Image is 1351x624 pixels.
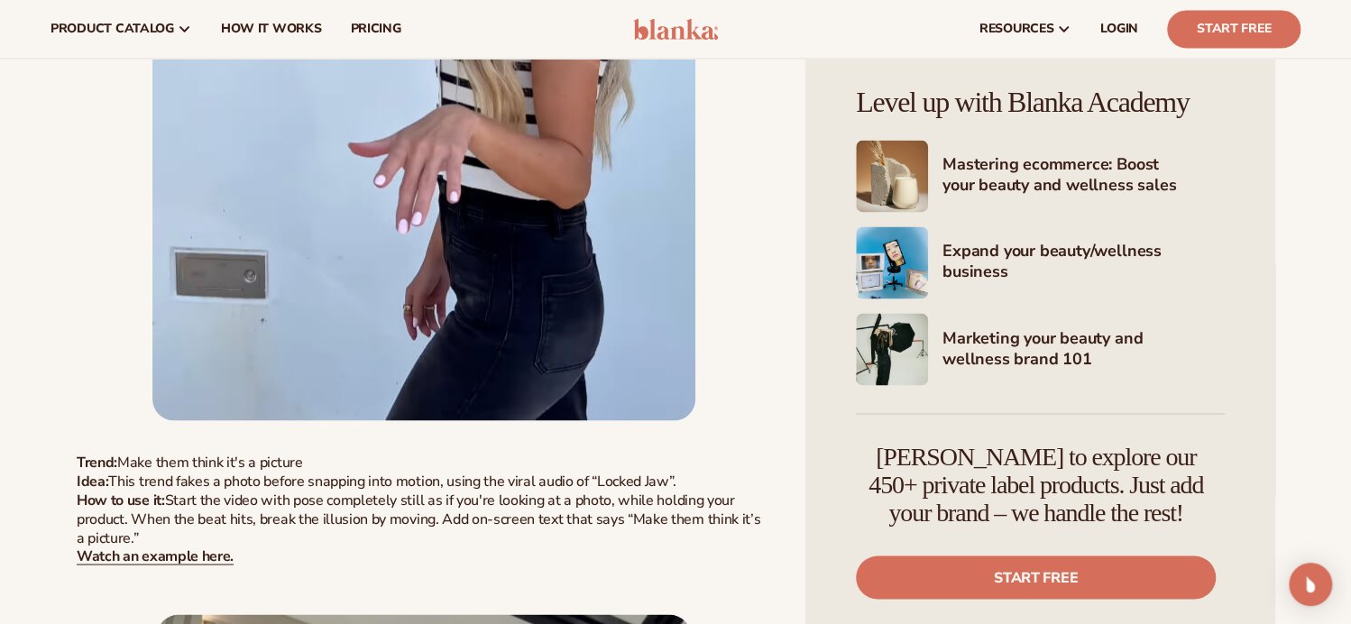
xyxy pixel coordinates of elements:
[51,22,174,36] span: product catalog
[1100,22,1138,36] span: LOGIN
[979,22,1053,36] span: resources
[856,140,928,212] img: Shopify Image 8
[942,241,1225,285] h4: Expand your beauty/wellness business
[221,22,322,36] span: How It Works
[856,87,1225,118] h4: Level up with Blanka Academy
[856,226,1225,298] a: Shopify Image 9 Expand your beauty/wellness business
[942,154,1225,198] h4: Mastering ecommerce: Boost your beauty and wellness sales
[77,546,234,566] a: Watch an example here.
[942,327,1225,372] h4: Marketing your beauty and wellness brand 101
[77,490,165,509] strong: How to use it:
[633,18,719,40] img: logo
[77,452,117,472] strong: Trend:
[856,555,1216,599] a: Start free
[1289,563,1332,606] div: Open Intercom Messenger
[77,471,108,491] span: Idea:
[856,140,1225,212] a: Shopify Image 8 Mastering ecommerce: Boost your beauty and wellness sales
[1167,10,1300,48] a: Start Free
[856,313,928,385] img: Shopify Image 10
[77,435,770,585] p: Make them think it's a picture This trend fakes a photo before snapping into motion, using the vi...
[856,313,1225,385] a: Shopify Image 10 Marketing your beauty and wellness brand 101
[350,22,400,36] span: pricing
[856,226,928,298] img: Shopify Image 9
[856,443,1216,526] h4: [PERSON_NAME] to explore our 450+ private label products. Just add your brand – we handle the rest!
